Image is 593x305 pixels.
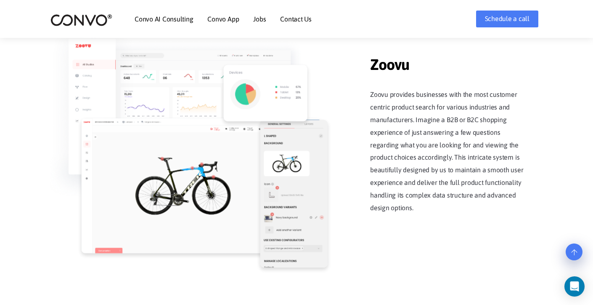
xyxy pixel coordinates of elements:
[476,11,538,27] a: Schedule a call
[50,13,112,27] img: logo_2.png
[253,16,266,22] a: Jobs
[280,16,312,22] a: Contact Us
[207,16,239,22] a: Convo App
[564,276,585,297] div: Open Intercom Messenger
[370,43,530,76] span: Zoovu
[135,16,193,22] a: Convo AI Consulting
[370,88,530,214] p: Zoovu provides businesses with the most customer centric product search for various industries an...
